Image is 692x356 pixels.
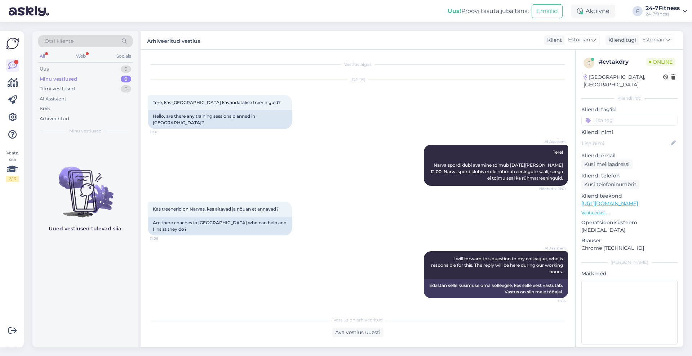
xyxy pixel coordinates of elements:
[539,298,566,304] span: 11:06
[581,237,678,244] p: Brauser
[38,51,46,61] div: All
[45,37,74,45] span: Otsi kliente
[581,226,678,234] p: [MEDICAL_DATA]
[581,180,639,189] div: Küsi telefoninumbrit
[40,95,66,103] div: AI Assistent
[599,58,646,66] div: # cvtakdry
[75,51,87,61] div: Web
[581,219,678,226] p: Operatsioonisüsteem
[431,256,564,274] span: I will forward this question to my colleague, who is responsible for this. The reply will be here...
[121,66,131,73] div: 0
[40,85,75,93] div: Tiimi vestlused
[539,139,566,144] span: AI Assistent
[581,172,678,180] p: Kliendi telefon
[581,200,638,207] a: [URL][DOMAIN_NAME]
[49,225,123,233] p: Uued vestlused tulevad siia.
[646,11,680,17] div: 24-7fitness
[582,139,669,147] input: Lisa nimi
[581,270,678,278] p: Märkmed
[581,95,678,102] div: Kliendi info
[150,129,177,135] span: 11:01
[544,36,562,44] div: Klient
[69,128,102,134] span: Minu vestlused
[633,6,643,16] div: F
[539,186,566,191] span: Nähtud ✓ 11:01
[121,85,131,93] div: 0
[148,76,568,83] div: [DATE]
[148,110,292,129] div: Hello, are there any training sessions planned in [GEOGRAPHIC_DATA]?
[431,149,564,181] span: Tere! Narva spordiklubi avamine toimub [DATE][PERSON_NAME] 12.00. Narva spordiklubis ei ole rühma...
[581,115,678,126] input: Lisa tag
[153,100,281,105] span: Tere, kas [GEOGRAPHIC_DATA] kavandatakse treeninguid?
[584,73,663,89] div: [GEOGRAPHIC_DATA], [GEOGRAPHIC_DATA]
[646,5,688,17] a: 24-7Fitness24-7fitness
[605,36,636,44] div: Klienditugi
[121,76,131,83] div: 0
[571,5,615,18] div: Aktiivne
[532,4,563,18] button: Emailid
[646,58,675,66] span: Online
[642,36,664,44] span: Estonian
[581,159,633,169] div: Küsi meiliaadressi
[6,37,19,50] img: Askly Logo
[581,106,678,113] p: Kliendi tag'id
[581,259,678,266] div: [PERSON_NAME]
[153,206,279,212] span: Kas treenerid on Narvas, kes aitavad ja nõuan et annavad?
[333,317,383,323] span: Vestlus on arhiveeritud
[6,176,19,182] div: 2 / 3
[587,60,591,66] span: c
[40,105,50,112] div: Kõik
[332,328,383,337] div: Ava vestlus uuesti
[539,245,566,251] span: AI Assistent
[568,36,590,44] span: Estonian
[148,217,292,235] div: Are there coaches in [GEOGRAPHIC_DATA] who can help and I insist they do?
[150,236,177,241] span: 11:06
[581,152,678,159] p: Kliendi email
[147,35,200,45] label: Arhiveeritud vestlus
[581,244,678,252] p: Chrome [TECHNICAL_ID]
[40,76,77,83] div: Minu vestlused
[646,5,680,11] div: 24-7Fitness
[424,279,568,298] div: Edastan selle küsimuse oma kolleegile, kes selle eest vastutab. Vastus on siin meie tööajal.
[40,115,69,122] div: Arhiveeritud
[32,154,138,218] img: No chats
[581,129,678,136] p: Kliendi nimi
[581,192,678,200] p: Klienditeekond
[581,209,678,216] p: Vaata edasi ...
[148,61,568,68] div: Vestlus algas
[448,8,461,14] b: Uus!
[40,66,49,73] div: Uus
[115,51,133,61] div: Socials
[6,150,19,182] div: Vaata siia
[448,7,529,15] div: Proovi tasuta juba täna:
